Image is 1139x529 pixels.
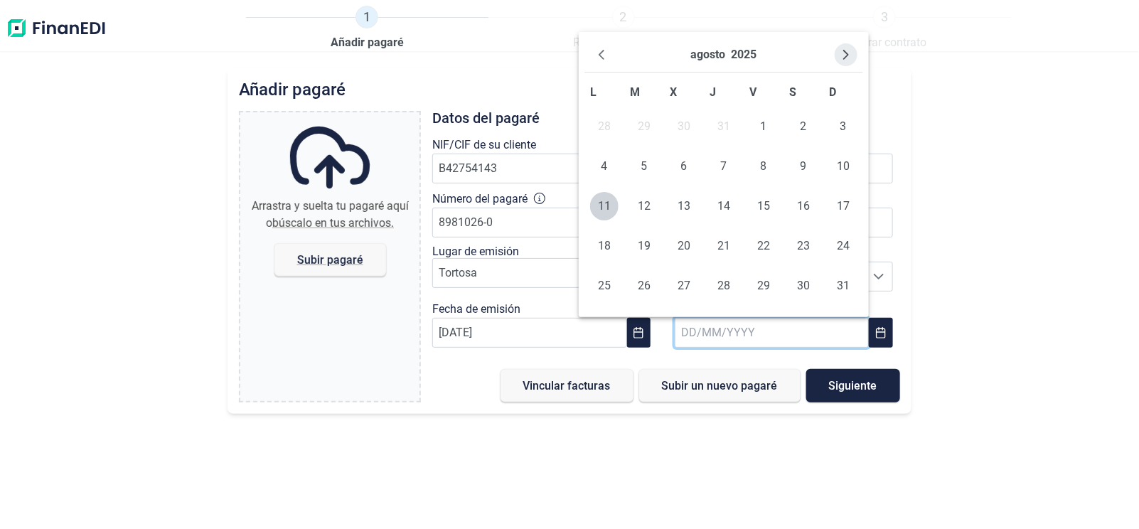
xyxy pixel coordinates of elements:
td: 01/08/2025 [744,107,784,146]
button: Next Month [835,43,857,66]
td: 24/08/2025 [823,226,863,266]
td: 14/08/2025 [704,186,744,226]
span: Siguiente [829,380,877,391]
span: 29 [749,272,778,300]
span: 18 [590,232,619,260]
img: Logo de aplicación [6,6,107,51]
span: 17 [829,192,857,220]
td: 13/08/2025 [664,186,704,226]
span: 31 [829,272,857,300]
h2: Añadir pagaré [239,80,899,100]
span: 15 [749,192,778,220]
label: Número del pagaré [432,191,528,208]
td: 07/08/2025 [704,146,744,186]
td: 28/08/2025 [704,266,744,306]
button: Siguiente [806,369,900,402]
td: 17/08/2025 [823,186,863,226]
span: J [710,85,716,99]
td: 27/08/2025 [664,266,704,306]
span: 20 [670,232,698,260]
span: M [630,85,640,99]
td: 20/08/2025 [664,226,704,266]
span: 30 [789,272,818,300]
td: 31/07/2025 [704,107,744,146]
td: 30/08/2025 [784,266,823,306]
span: 14 [710,192,738,220]
td: 22/08/2025 [744,226,784,266]
input: DD/MM/YYYY [675,318,869,348]
span: 7 [710,152,738,181]
span: 21 [710,232,738,260]
span: V [749,85,756,99]
td: 29/07/2025 [624,107,664,146]
h3: Datos del pagaré [432,111,899,125]
span: 27 [670,272,698,300]
span: Subir un nuevo pagaré [662,380,778,391]
span: D [829,85,836,99]
td: 26/08/2025 [624,266,664,306]
td: 16/08/2025 [784,186,823,226]
span: 24 [829,232,857,260]
span: S [789,85,796,99]
span: 26 [630,272,658,300]
td: 21/08/2025 [704,226,744,266]
button: Choose Year [732,43,757,66]
span: Vincular facturas [523,380,611,391]
td: 30/07/2025 [664,107,704,146]
label: Fecha de emisión [432,301,520,318]
button: Vincular facturas [501,369,633,402]
div: Choose Date [579,32,869,317]
td: 12/08/2025 [624,186,664,226]
span: 19 [630,232,658,260]
td: 02/08/2025 [784,107,823,146]
span: 16 [789,192,818,220]
td: 25/08/2025 [584,266,624,306]
span: 13 [670,192,698,220]
td: 15/08/2025 [744,186,784,226]
td: 09/08/2025 [784,146,823,186]
td: 05/08/2025 [624,146,664,186]
td: 03/08/2025 [823,107,863,146]
span: 3 [829,112,857,141]
td: 18/08/2025 [584,226,624,266]
span: 22 [749,232,778,260]
a: 1Añadir pagaré [331,6,404,51]
span: 5 [630,152,658,181]
span: Subir pagaré [297,255,363,265]
span: 1 [355,6,378,28]
td: 10/08/2025 [823,146,863,186]
div: Arrastra y suelta tu pagaré aquí o [246,198,414,232]
span: 23 [789,232,818,260]
span: 2 [789,112,818,141]
span: 11 [590,192,619,220]
td: 29/08/2025 [744,266,784,306]
span: Añadir pagaré [331,34,404,51]
button: Choose Date [627,318,651,348]
td: 28/07/2025 [584,107,624,146]
input: DD/MM/YYYY [432,318,626,348]
span: 9 [789,152,818,181]
span: 28 [710,272,738,300]
td: 23/08/2025 [784,226,823,266]
button: Previous Month [590,43,613,66]
button: Choose Date [869,318,892,348]
td: 19/08/2025 [624,226,664,266]
span: 8 [749,152,778,181]
span: búscalo en tus archivos. [272,216,394,230]
td: 06/08/2025 [664,146,704,186]
td: 11/08/2025 [584,186,624,226]
span: 6 [670,152,698,181]
td: 31/08/2025 [823,266,863,306]
label: NIF/CIF de su cliente [432,137,536,154]
span: X [670,85,677,99]
button: Choose Month [691,43,726,66]
td: 04/08/2025 [584,146,624,186]
span: 12 [630,192,658,220]
span: 25 [590,272,619,300]
span: L [590,85,597,99]
span: 4 [590,152,619,181]
td: 08/08/2025 [744,146,784,186]
label: Lugar de emisión [432,245,519,258]
span: 1 [749,112,778,141]
button: Subir un nuevo pagaré [639,369,801,402]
